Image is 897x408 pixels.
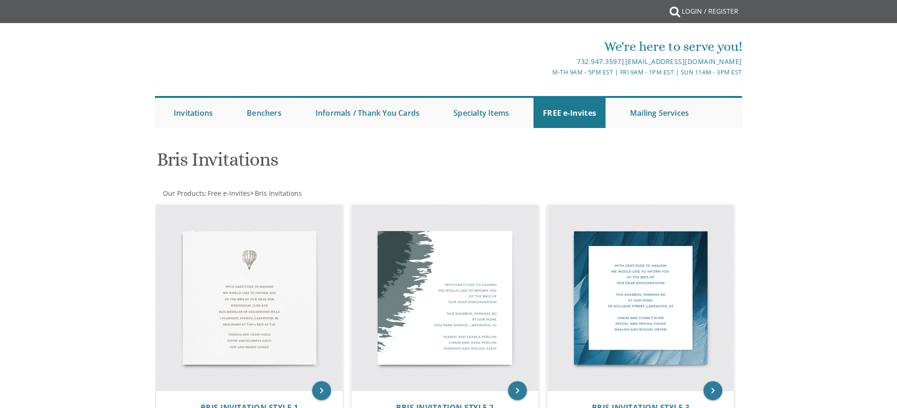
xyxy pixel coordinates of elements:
a: [EMAIL_ADDRESS][DOMAIN_NAME] [625,57,742,66]
a: Informals / Thank You Cards [306,98,429,128]
a: Invitations [164,98,222,128]
a: keyboard_arrow_right [703,381,722,400]
div: | [351,56,742,67]
img: Bris Invitation Style 2 [352,205,538,391]
h1: Bris Invitations [157,149,541,177]
a: Benchers [237,98,291,128]
img: Bris Invitation Style 1 [156,205,343,391]
span: > [250,189,302,198]
a: FREE e-Invites [533,98,606,128]
a: 732.947.3597 [577,57,621,66]
div: : [155,189,449,198]
span: Free e-Invites [208,189,250,198]
a: Bris Invitations [254,189,302,198]
a: Mailing Services [621,98,698,128]
span: Bris Invitations [255,189,302,198]
a: keyboard_arrow_right [312,381,331,400]
a: Free e-Invites [207,189,250,198]
img: Bris Invitation Style 3 [548,205,734,391]
a: Our Products [162,189,205,198]
a: Specialty Items [444,98,518,128]
div: M-Th 9am - 5pm EST | Fri 9am - 1pm EST | Sun 11am - 3pm EST [351,67,742,77]
div: We're here to serve you! [351,37,742,56]
a: keyboard_arrow_right [508,381,527,400]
